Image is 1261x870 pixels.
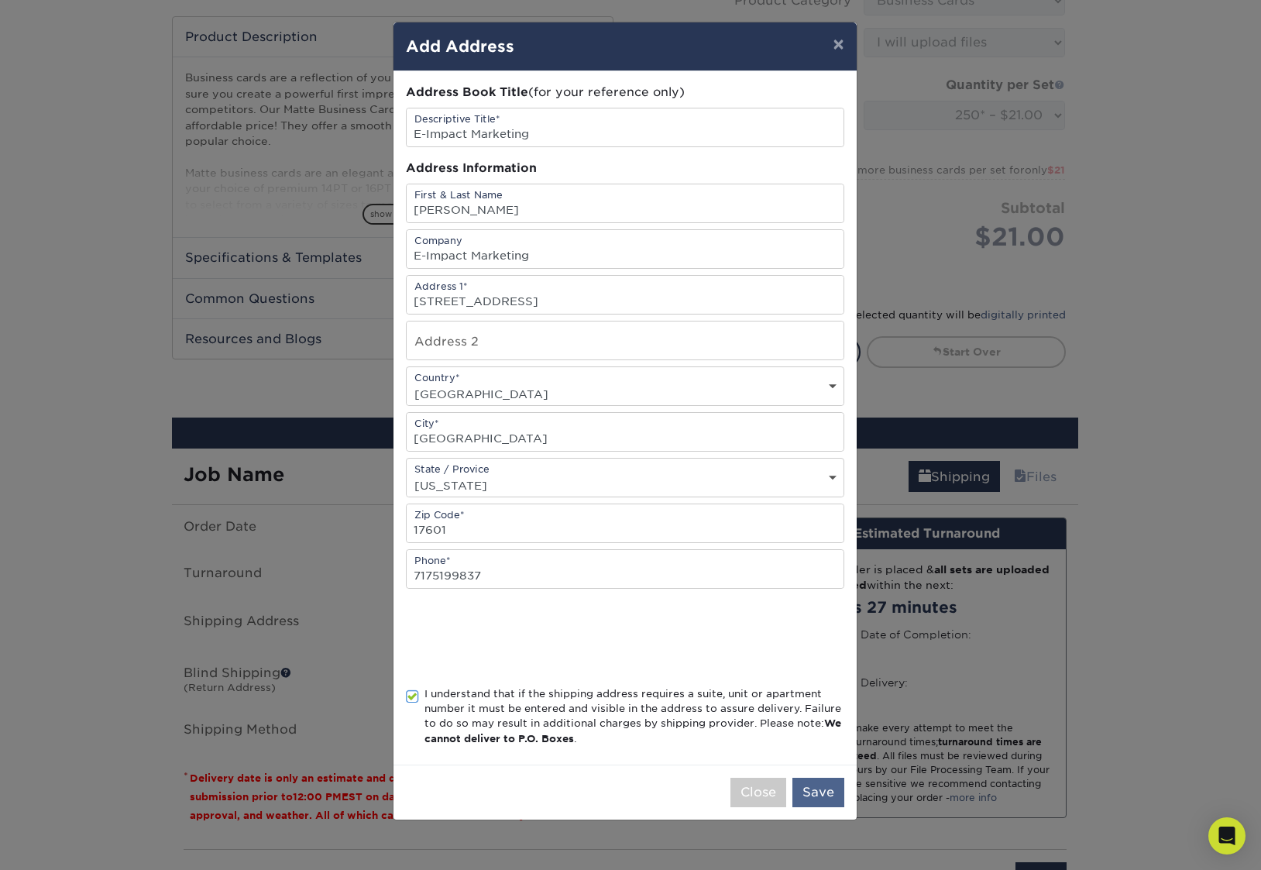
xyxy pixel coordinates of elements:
[792,778,844,807] button: Save
[406,84,528,99] span: Address Book Title
[730,778,786,807] button: Close
[406,160,844,177] div: Address Information
[424,686,844,747] div: I understand that if the shipping address requires a suite, unit or apartment number it must be e...
[820,22,856,66] button: ×
[406,84,844,101] div: (for your reference only)
[406,607,641,668] iframe: To enrich screen reader interactions, please activate Accessibility in Grammarly extension settings
[424,717,841,744] b: We cannot deliver to P.O. Boxes
[406,35,844,58] h4: Add Address
[1208,817,1246,855] div: Open Intercom Messenger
